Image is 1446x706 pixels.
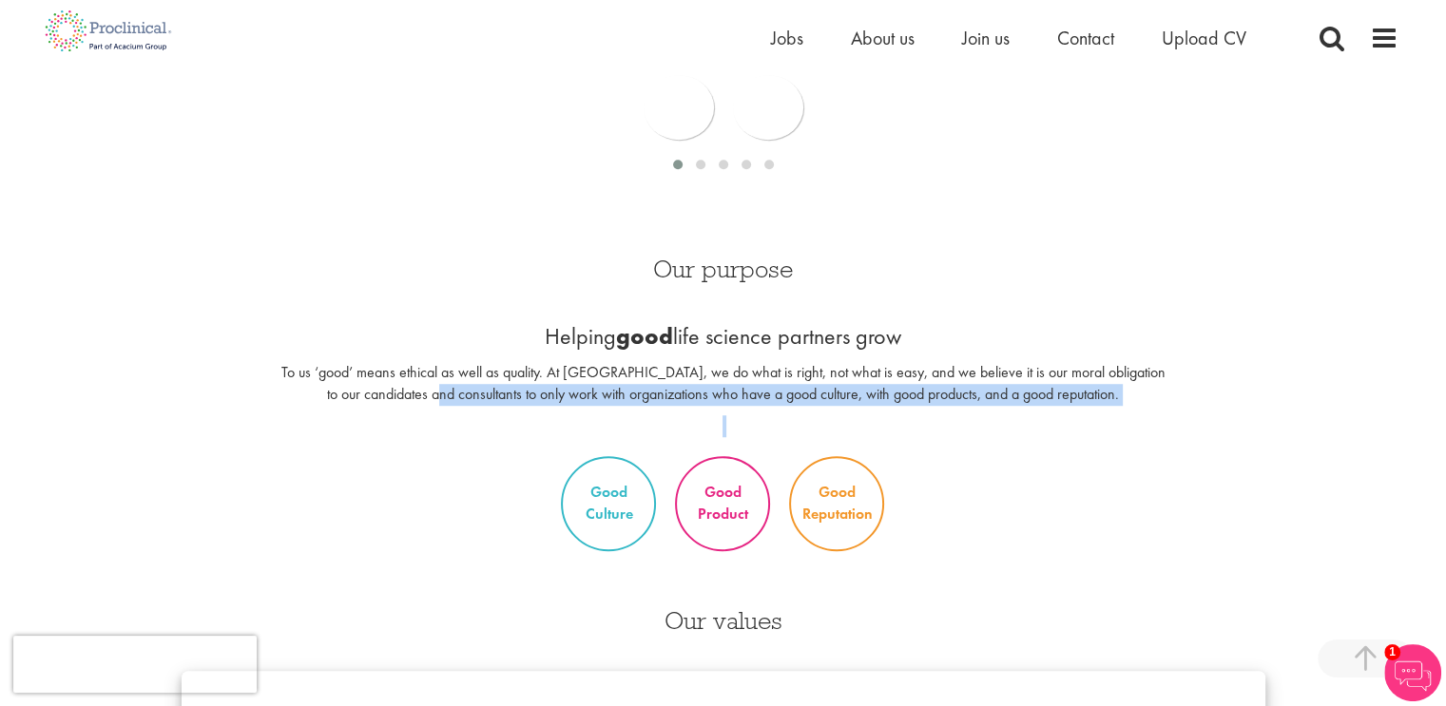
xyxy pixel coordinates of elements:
[1384,644,1441,701] img: Chatbot
[616,321,673,351] b: good
[1162,26,1246,50] a: Upload CV
[1384,644,1400,660] span: 1
[644,75,714,140] div: prev
[771,26,803,50] a: Jobs
[962,26,1010,50] a: Join us
[733,75,803,140] div: next
[568,477,649,530] p: Good Culture
[278,362,1168,406] p: To us ‘good’ means ethical as well as quality. At [GEOGRAPHIC_DATA], we do what is right, not wha...
[13,636,257,693] iframe: reCAPTCHA
[278,320,1168,353] p: Helping life science partners grow
[791,482,882,525] p: Good Reputation
[182,608,1265,633] h3: Our values
[278,257,1168,281] h3: Our purpose
[851,26,915,50] a: About us
[677,472,768,535] p: Good Product
[1057,26,1114,50] a: Contact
